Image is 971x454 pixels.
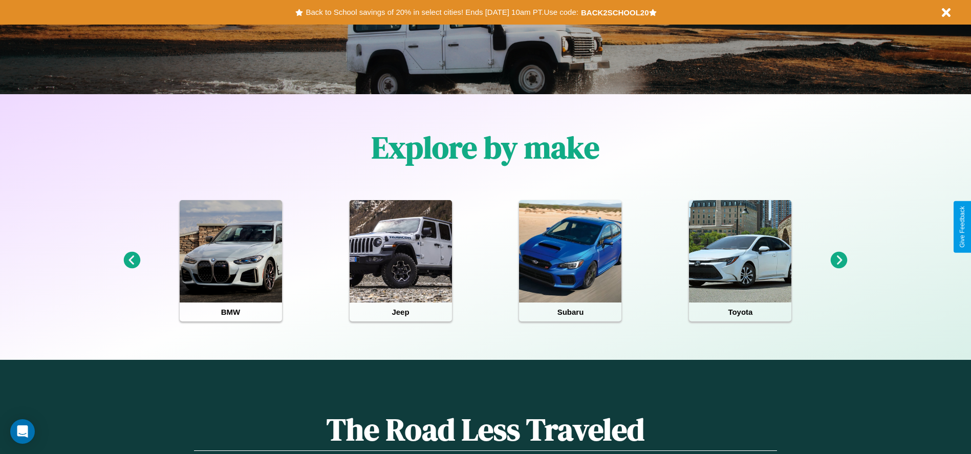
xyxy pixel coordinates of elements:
[519,302,621,321] h4: Subaru
[180,302,282,321] h4: BMW
[959,206,966,248] div: Give Feedback
[194,408,776,451] h1: The Road Less Traveled
[350,302,452,321] h4: Jeep
[689,302,791,321] h4: Toyota
[10,419,35,444] div: Open Intercom Messenger
[372,126,599,168] h1: Explore by make
[303,5,580,19] button: Back to School savings of 20% in select cities! Ends [DATE] 10am PT.Use code:
[581,8,649,17] b: BACK2SCHOOL20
